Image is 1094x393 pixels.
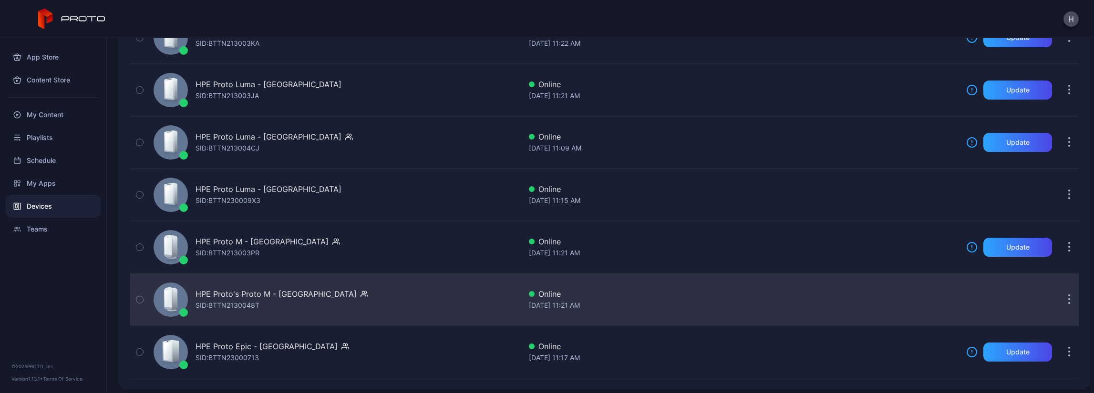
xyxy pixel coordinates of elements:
button: Update [983,238,1052,257]
div: Update [1006,139,1030,146]
a: Schedule [6,149,101,172]
a: Playlists [6,126,101,149]
div: [DATE] 11:09 AM [529,142,959,154]
div: Update [1006,348,1030,356]
div: [DATE] 11:15 AM [529,195,959,206]
a: App Store [6,46,101,69]
div: Online [529,79,959,90]
div: SID: BTTN23000713 [196,352,259,363]
div: Update [1006,243,1030,251]
div: SID: BTTN213003PR [196,247,259,259]
div: HPE Proto M - [GEOGRAPHIC_DATA] [196,236,329,247]
a: Devices [6,195,101,218]
div: © 2025 PROTO, Inc. [11,363,95,370]
div: SID: BTTN213003JA [196,90,259,101]
div: [DATE] 11:21 AM [529,90,959,101]
div: HPE Proto Luma - [GEOGRAPHIC_DATA] [196,131,341,142]
div: SID: BTTN230009X3 [196,195,260,206]
div: Online [529,236,959,247]
div: SID: BTTN213004CJ [196,142,259,154]
a: My Apps [6,172,101,195]
div: SID: BTTN2130048T [196,300,259,311]
div: SID: BTTN213003KA [196,38,259,49]
div: [DATE] 11:21 AM [529,300,959,311]
div: Update [1006,86,1030,94]
a: My Content [6,103,101,126]
div: Online [529,183,959,195]
div: [DATE] 11:21 AM [529,247,959,259]
a: Content Store [6,69,101,91]
button: Update [983,133,1052,152]
a: Terms Of Service [43,376,83,382]
button: H [1063,11,1079,27]
button: Update [983,343,1052,362]
div: Online [529,341,959,352]
div: HPE Proto's Proto M - [GEOGRAPHIC_DATA] [196,288,357,300]
button: Update [983,81,1052,100]
div: [DATE] 11:22 AM [529,38,959,49]
span: Version 1.13.1 • [11,376,43,382]
div: Online [529,288,959,300]
div: [DATE] 11:17 AM [529,352,959,363]
div: HPE Proto Luma - [GEOGRAPHIC_DATA] [196,183,341,195]
div: HPE Proto Epic - [GEOGRAPHIC_DATA] [196,341,338,352]
div: Online [529,131,959,142]
div: HPE Proto Luma - [GEOGRAPHIC_DATA] [196,79,341,90]
a: Teams [6,218,101,241]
